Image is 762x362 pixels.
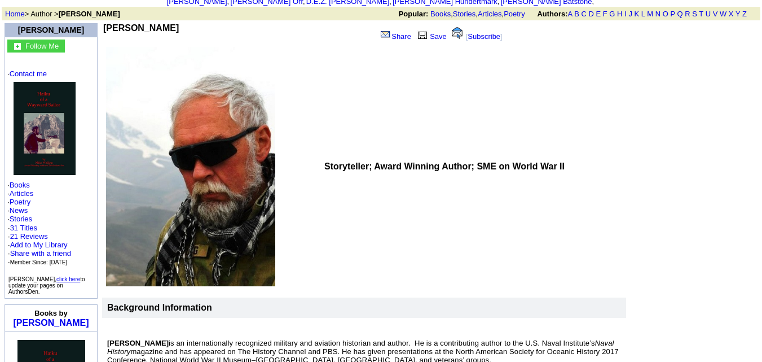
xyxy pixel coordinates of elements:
a: M [647,10,653,18]
a: Articles [478,10,502,18]
a: C [581,10,586,18]
img: alert.gif [452,27,463,39]
img: See larger image [106,47,275,286]
b: Books by [34,309,68,317]
a: Stories [10,215,32,223]
b: Storyteller; Award Winning Author; SME on World War II [324,162,565,171]
a: A [568,10,572,18]
a: V [713,10,718,18]
a: Share with a friend [10,249,71,258]
img: shim.gif [51,334,52,338]
a: Add to My Library [10,241,68,249]
font: · · · [8,241,71,266]
img: gc.jpg [14,43,21,50]
a: R [685,10,690,18]
a: I [624,10,627,18]
i: Naval History [107,339,614,356]
a: N [655,10,660,18]
a: F [603,10,607,18]
a: click here [56,276,80,282]
a: O [663,10,668,18]
a: X [729,10,734,18]
img: 80442.jpg [14,82,76,175]
a: T [699,10,703,18]
a: News [10,206,28,215]
a: E [596,10,601,18]
a: J [628,10,632,18]
b: [PERSON_NAME] [103,23,179,33]
a: B [574,10,579,18]
img: library.gif [416,30,429,39]
font: Member Since: [DATE] [10,259,68,265]
span: [PERSON_NAME] [107,339,169,347]
a: U [706,10,711,18]
a: Stories [453,10,475,18]
a: H [617,10,622,18]
a: W [720,10,726,18]
a: K [635,10,640,18]
a: [PERSON_NAME] [18,25,84,34]
a: D [588,10,593,18]
a: P [670,10,675,18]
font: , , , [399,10,757,18]
a: Follow Me [25,41,59,50]
a: Share [380,32,411,41]
a: Books [430,10,451,18]
a: Save [415,32,447,41]
a: Poetry [10,198,31,206]
img: shim.gif [50,334,51,338]
a: Z [742,10,747,18]
font: > Author > [5,10,120,18]
img: share_page.gif [381,30,390,39]
a: 31 Titles [10,224,37,232]
a: Contact me [10,69,47,78]
a: Poetry [504,10,525,18]
font: · · [8,224,71,266]
a: Q [677,10,682,18]
font: Follow Me [25,42,59,50]
font: ] [500,32,503,41]
iframe: fb:like Facebook Social Plugin [103,33,357,45]
a: Home [5,10,25,18]
a: S [692,10,697,18]
a: G [609,10,615,18]
a: [PERSON_NAME] [13,318,89,328]
b: [PERSON_NAME] [59,10,120,18]
b: Authors: [537,10,567,18]
font: [ [466,32,468,41]
a: Subscribe [468,32,500,41]
b: Background Information [107,303,212,312]
a: L [641,10,645,18]
b: Popular: [399,10,429,18]
a: Articles [10,189,34,198]
a: Y [735,10,740,18]
a: Books [10,181,30,189]
font: · · · · · · [7,69,95,267]
font: [PERSON_NAME], to update your pages on AuthorsDen. [8,276,85,295]
a: 21 Reviews [10,232,48,241]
